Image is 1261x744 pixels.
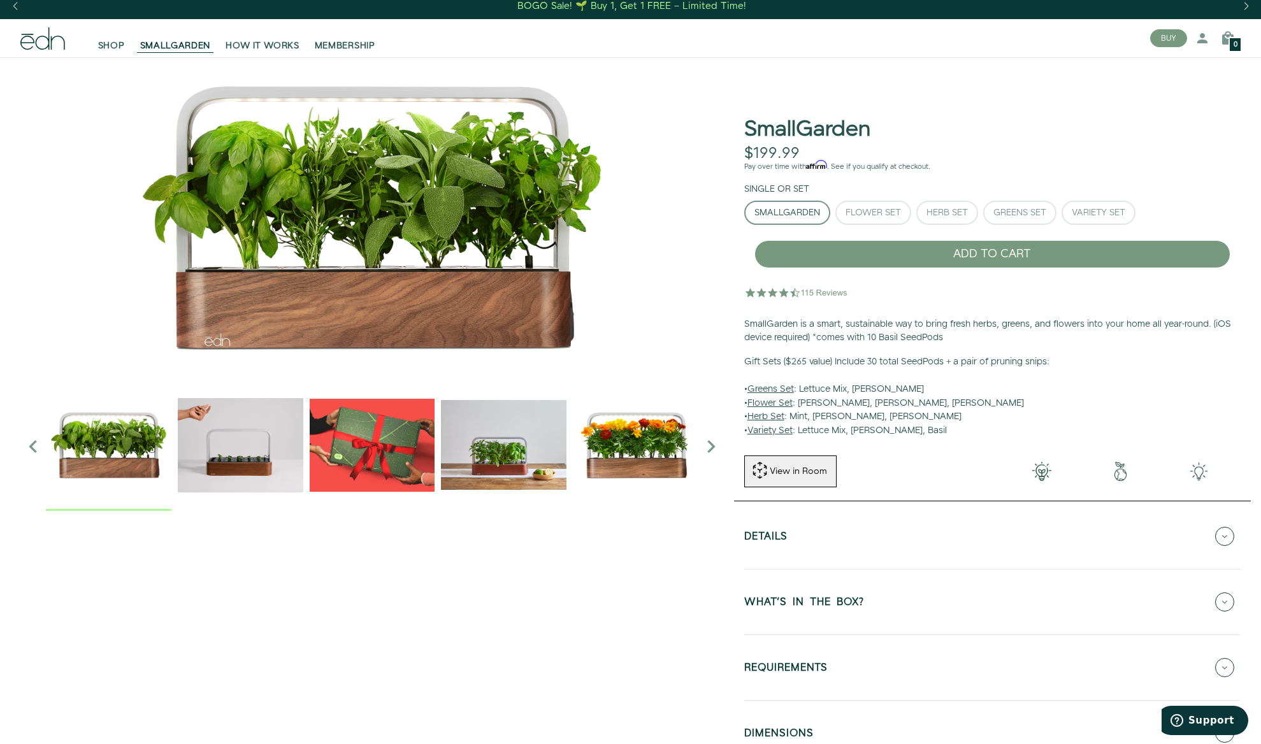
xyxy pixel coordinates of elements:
[744,318,1241,345] p: SmallGarden is a smart, sustainable way to bring fresh herbs, greens, and flowers into your home ...
[993,208,1046,217] div: Greens Set
[310,382,435,511] div: 3 / 6
[768,465,828,478] div: View in Room
[20,57,724,376] img: Official-EDN-SMALLGARDEN-HERB-HERO-SLV-2000px_4096x.png
[916,201,978,225] button: Herb Set
[806,161,827,169] span: Affirm
[744,728,814,743] h5: DIMENSIONS
[307,24,383,52] a: MEMBERSHIP
[747,424,793,437] u: Variety Set
[1234,41,1237,48] span: 0
[744,580,1241,624] button: WHAT'S IN THE BOX?
[1162,706,1248,738] iframe: Opens a widget where you can find more information
[744,355,1241,438] p: • : Lettuce Mix, [PERSON_NAME] • : [PERSON_NAME], [PERSON_NAME], [PERSON_NAME] • : Mint, [PERSON_...
[573,382,698,508] img: edn-smallgarden-marigold-hero-SLV-2000px_1024x.png
[1081,462,1160,481] img: green-earth.png
[926,208,968,217] div: Herb Set
[1002,462,1081,481] img: 001-light-bulb.png
[744,145,800,163] div: $199.99
[754,240,1230,268] button: ADD TO CART
[744,183,809,196] label: Single or Set
[441,382,566,508] img: edn-smallgarden-mixed-herbs-table-product-2000px_1024x.jpg
[846,208,901,217] div: Flower Set
[744,161,1241,173] p: Pay over time with . See if you qualify at checkout.
[133,24,219,52] a: SMALLGARDEN
[573,382,698,511] div: 5 / 6
[744,201,830,225] button: SmallGarden
[315,39,375,52] span: MEMBERSHIP
[747,397,793,410] u: Flower Set
[744,118,870,141] h1: SmallGarden
[698,434,724,459] i: Next slide
[98,39,125,52] span: SHOP
[744,455,837,487] button: View in Room
[1072,208,1125,217] div: Variety Set
[744,597,864,612] h5: WHAT'S IN THE BOX?
[754,208,820,217] div: SmallGarden
[1160,462,1238,481] img: edn-smallgarden-tech.png
[90,24,133,52] a: SHOP
[46,382,171,508] img: Official-EDN-SMALLGARDEN-HERB-HERO-SLV-2000px_1024x.png
[835,201,911,225] button: Flower Set
[747,383,794,396] u: Greens Set
[310,382,435,508] img: EMAILS_-_Holiday_21_PT1_28_9986b34a-7908-4121-b1c1-9595d1e43abe_1024x.png
[218,24,306,52] a: HOW IT WORKS
[983,201,1056,225] button: Greens Set
[744,355,1049,368] b: Gift Sets ($265 value) Include 30 total SeedPods + a pair of pruning snips:
[744,662,828,677] h5: REQUIREMENTS
[744,280,849,305] img: 4.5 star rating
[441,382,566,511] div: 4 / 6
[140,39,211,52] span: SMALLGARDEN
[747,410,784,423] u: Herb Set
[744,514,1241,559] button: Details
[744,531,788,546] h5: Details
[744,645,1241,690] button: REQUIREMENTS
[1150,29,1187,47] button: BUY
[46,382,171,511] div: 1 / 6
[226,39,299,52] span: HOW IT WORKS
[178,382,303,511] div: 2 / 6
[20,434,46,459] i: Previous slide
[20,57,724,376] div: 1 / 6
[1062,201,1135,225] button: Variety Set
[178,382,303,508] img: edn-trim-basil.2021-09-07_14_55_24_1024x.gif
